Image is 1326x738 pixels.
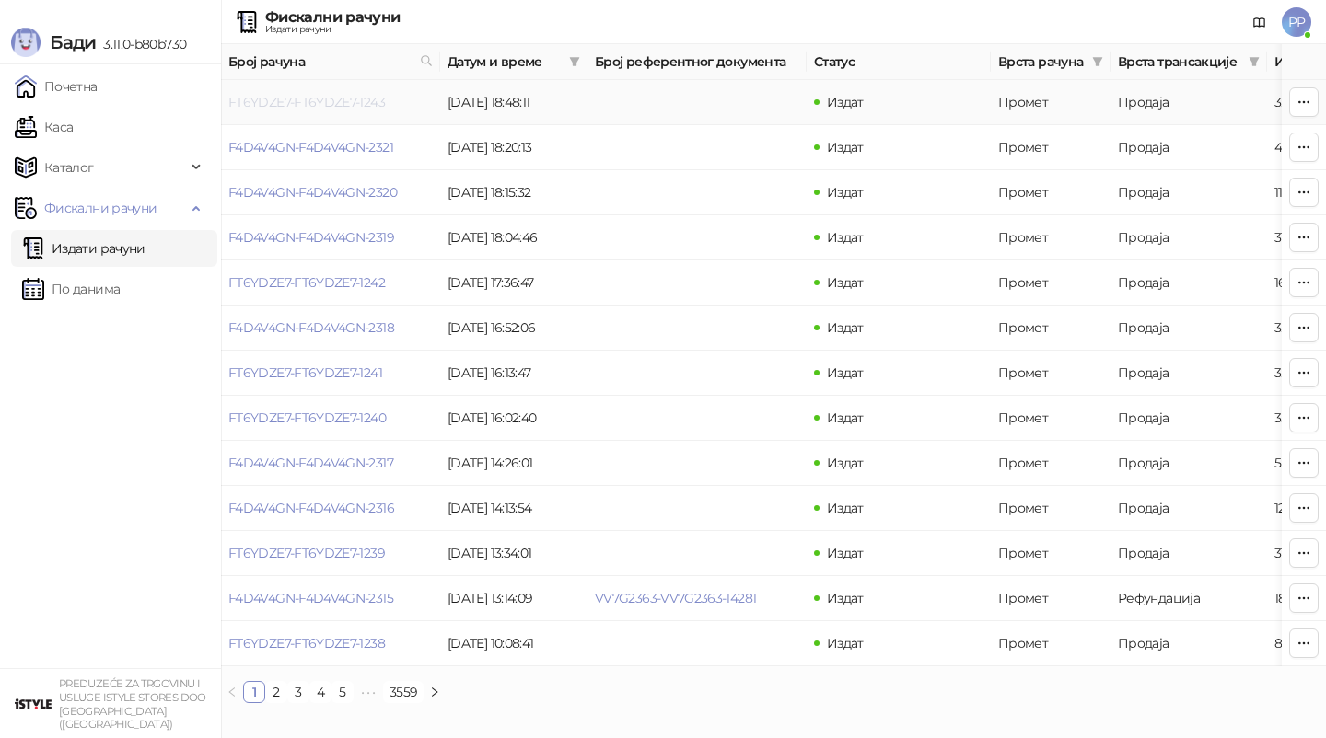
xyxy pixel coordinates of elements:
[991,260,1111,306] td: Промет
[44,190,157,226] span: Фискални рачуни
[265,681,287,703] li: 2
[221,531,440,576] td: FT6YDZE7-FT6YDZE7-1239
[440,621,587,666] td: [DATE] 10:08:41
[448,52,562,72] span: Датум и време
[1111,486,1267,531] td: Продаја
[228,319,394,336] a: F4D4V4GN-F4D4V4GN-2318
[440,441,587,486] td: [DATE] 14:26:01
[565,48,584,75] span: filter
[221,125,440,170] td: F4D4V4GN-F4D4V4GN-2321
[827,635,864,652] span: Издат
[15,109,73,145] a: Каса
[991,44,1111,80] th: Врста рачуна
[228,94,385,110] a: FT6YDZE7-FT6YDZE7-1243
[265,25,400,34] div: Издати рачуни
[22,230,145,267] a: Издати рачуни
[827,139,864,156] span: Издат
[1111,351,1267,396] td: Продаја
[228,409,386,426] a: FT6YDZE7-FT6YDZE7-1240
[287,681,309,703] li: 3
[228,590,393,606] a: F4D4V4GN-F4D4V4GN-2315
[221,576,440,621] td: F4D4V4GN-F4D4V4GN-2315
[221,306,440,351] td: F4D4V4GN-F4D4V4GN-2318
[1111,215,1267,260] td: Продаја
[221,170,440,215] td: F4D4V4GN-F4D4V4GN-2320
[991,125,1111,170] td: Промет
[440,170,587,215] td: [DATE] 18:15:32
[309,681,331,703] li: 4
[807,44,991,80] th: Статус
[1111,441,1267,486] td: Продаја
[221,681,243,703] button: left
[310,682,331,702] a: 4
[440,306,587,351] td: [DATE] 16:52:06
[221,80,440,125] td: FT6YDZE7-FT6YDZE7-1243
[228,635,385,652] a: FT6YDZE7-FT6YDZE7-1238
[1111,531,1267,576] td: Продаја
[440,576,587,621] td: [DATE] 13:14:09
[59,677,206,731] small: PREDUZEĆE ZA TRGOVINU I USLUGE ISTYLE STORES DOO [GEOGRAPHIC_DATA] ([GEOGRAPHIC_DATA])
[991,576,1111,621] td: Промет
[383,681,424,703] li: 3559
[288,682,308,702] a: 3
[22,271,120,307] a: По данима
[244,682,264,702] a: 1
[1111,576,1267,621] td: Рефундација
[1111,125,1267,170] td: Продаја
[228,364,382,381] a: FT6YDZE7-FT6YDZE7-1241
[827,319,864,336] span: Издат
[991,441,1111,486] td: Промет
[50,31,96,53] span: Бади
[221,441,440,486] td: F4D4V4GN-F4D4V4GN-2317
[991,531,1111,576] td: Промет
[332,682,353,702] a: 5
[1111,306,1267,351] td: Продаја
[265,10,400,25] div: Фискални рачуни
[15,68,98,105] a: Почетна
[440,80,587,125] td: [DATE] 18:48:11
[96,36,186,52] span: 3.11.0-b80b730
[429,686,440,698] span: right
[44,149,94,186] span: Каталог
[384,682,423,702] a: 3559
[221,44,440,80] th: Број рачуна
[827,455,864,471] span: Издат
[221,486,440,531] td: F4D4V4GN-F4D4V4GN-2316
[221,396,440,441] td: FT6YDZE7-FT6YDZE7-1240
[11,28,41,57] img: Logo
[569,56,580,67] span: filter
[1111,396,1267,441] td: Продаја
[1118,52,1241,72] span: Врста трансакције
[228,229,394,246] a: F4D4V4GN-F4D4V4GN-2319
[827,274,864,291] span: Издат
[440,260,587,306] td: [DATE] 17:36:47
[991,170,1111,215] td: Промет
[991,215,1111,260] td: Промет
[991,351,1111,396] td: Промет
[440,531,587,576] td: [DATE] 13:34:01
[228,545,385,561] a: FT6YDZE7-FT6YDZE7-1239
[424,681,446,703] li: Следећа страна
[587,44,807,80] th: Број референтног документа
[1282,7,1311,37] span: PP
[991,621,1111,666] td: Промет
[440,215,587,260] td: [DATE] 18:04:46
[827,184,864,201] span: Издат
[440,396,587,441] td: [DATE] 16:02:40
[221,621,440,666] td: FT6YDZE7-FT6YDZE7-1238
[827,409,864,426] span: Издат
[266,682,286,702] a: 2
[827,94,864,110] span: Издат
[221,215,440,260] td: F4D4V4GN-F4D4V4GN-2319
[440,125,587,170] td: [DATE] 18:20:13
[991,306,1111,351] td: Промет
[221,351,440,396] td: FT6YDZE7-FT6YDZE7-1241
[440,486,587,531] td: [DATE] 14:13:54
[1111,260,1267,306] td: Продаја
[827,500,864,516] span: Издат
[228,184,397,201] a: F4D4V4GN-F4D4V4GN-2320
[827,229,864,246] span: Издат
[1111,80,1267,125] td: Продаја
[354,681,383,703] span: •••
[827,545,864,561] span: Издат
